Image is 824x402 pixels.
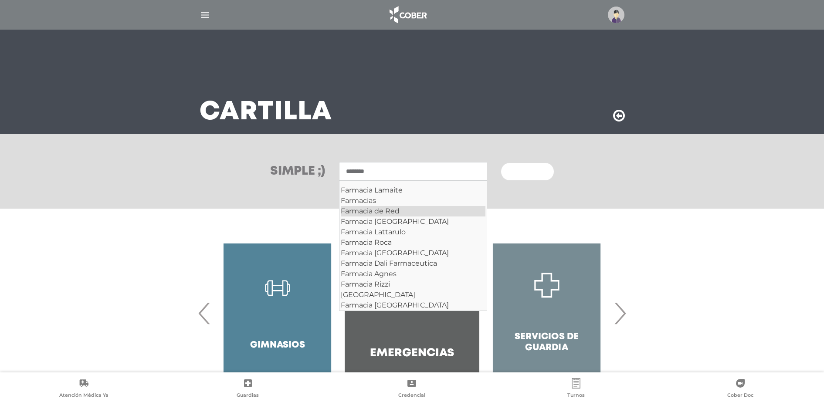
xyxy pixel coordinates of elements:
[341,279,485,290] div: Farmacia Rizzi
[341,237,485,248] div: Farmacia Roca
[501,163,553,180] button: Buscar
[398,392,425,400] span: Credencial
[59,392,109,400] span: Atención Médica Ya
[341,216,485,227] div: Farmacia [GEOGRAPHIC_DATA]
[727,392,753,400] span: Cober Doc
[330,378,494,400] a: Credencial
[611,290,628,337] span: Next
[345,226,479,400] a: Emergencias
[341,258,485,269] div: Farmacia Dali Farmaceutica
[196,290,213,337] span: Previous
[2,378,166,400] a: Atención Médica Ya
[385,4,431,25] img: logo_cober_home-white.png
[341,227,485,237] div: Farmacia Lattarulo
[370,347,454,360] h4: Emergencias
[341,311,485,321] div: Farmacia Marina
[512,169,537,175] span: Buscar
[200,101,332,124] h3: Cartilla
[341,185,485,196] div: Farmacia Lamaite
[494,378,658,400] a: Turnos
[341,196,485,206] div: Farmacias
[341,290,485,300] div: [GEOGRAPHIC_DATA]
[341,269,485,279] div: Farmacia Agnes
[341,300,485,311] div: Farmacia [GEOGRAPHIC_DATA]
[237,392,259,400] span: Guardias
[200,10,210,20] img: Cober_menu-lines-white.svg
[567,392,585,400] span: Turnos
[166,378,330,400] a: Guardias
[341,206,485,216] div: Farmacia de Red
[270,166,325,178] h3: Simple ;)
[658,378,822,400] a: Cober Doc
[341,248,485,258] div: Farmacia [GEOGRAPHIC_DATA]
[608,7,624,23] img: profile-placeholder.svg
